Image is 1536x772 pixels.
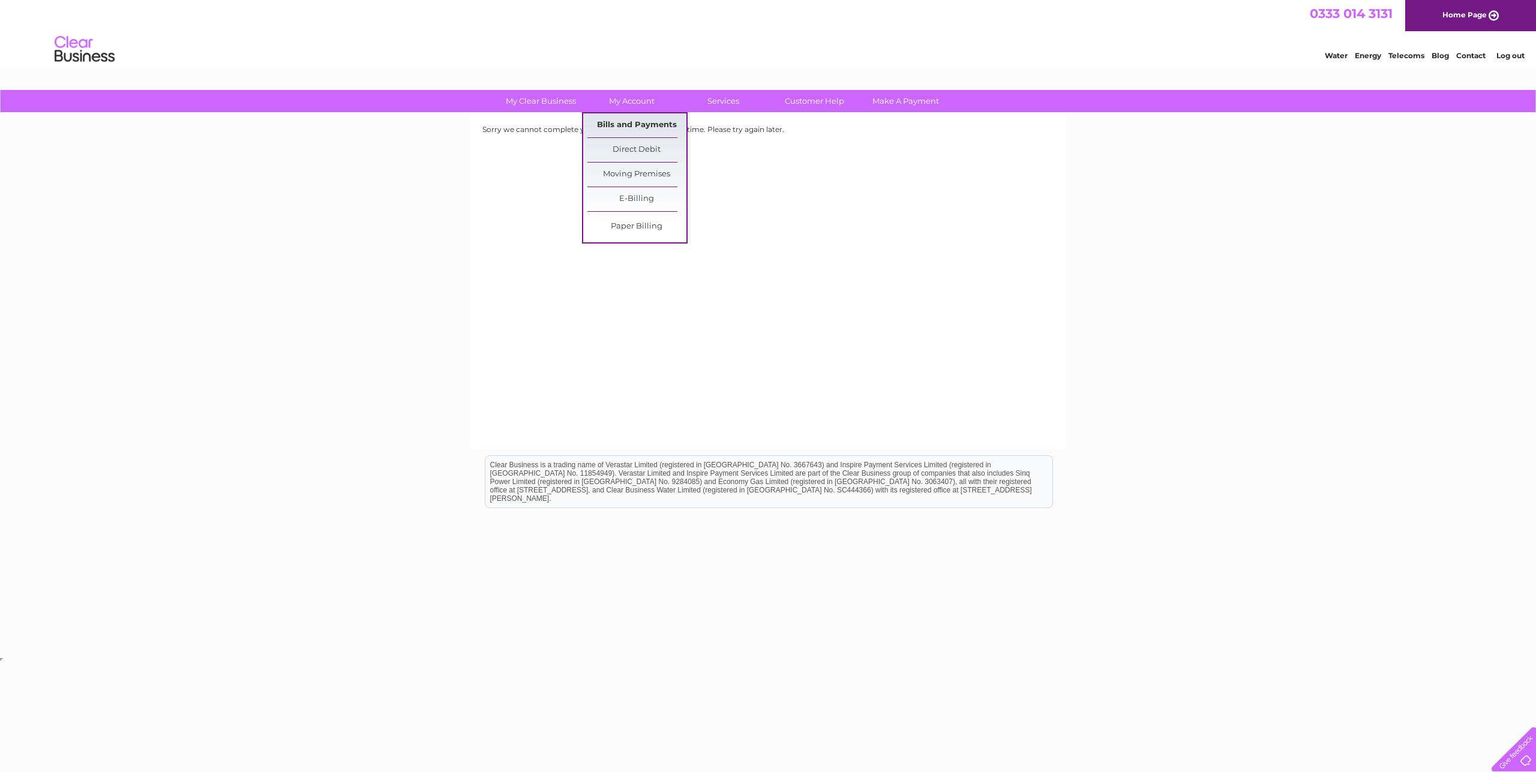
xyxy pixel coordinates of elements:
[765,90,864,112] a: Customer Help
[587,215,686,239] a: Paper Billing
[482,125,1054,134] div: Sorry we cannot complete your payment request at this time. Please try again later.
[1432,51,1449,60] a: Blog
[1310,6,1393,21] a: 0333 014 3131
[1456,51,1486,60] a: Contact
[491,90,590,112] a: My Clear Business
[1496,51,1525,60] a: Log out
[485,7,1052,58] div: Clear Business is a trading name of Verastar Limited (registered in [GEOGRAPHIC_DATA] No. 3667643...
[587,163,686,187] a: Moving Premises
[587,113,686,137] a: Bills and Payments
[674,90,773,112] a: Services
[54,31,115,68] img: logo.png
[587,187,686,211] a: E-Billing
[1388,51,1424,60] a: Telecoms
[1325,51,1348,60] a: Water
[587,138,686,162] a: Direct Debit
[856,90,955,112] a: Make A Payment
[1355,51,1381,60] a: Energy
[583,90,682,112] a: My Account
